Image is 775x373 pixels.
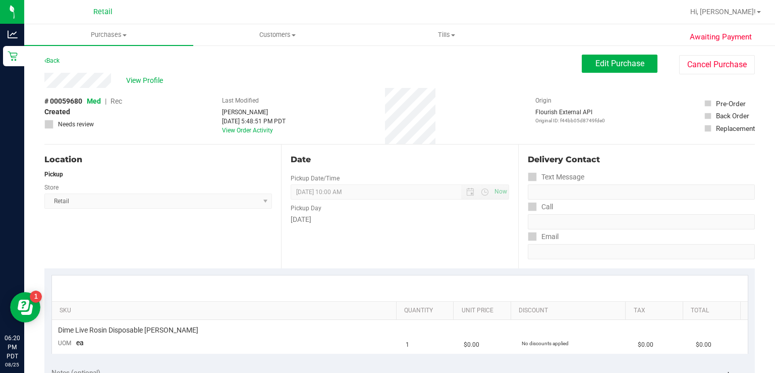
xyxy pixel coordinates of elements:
button: Cancel Purchase [679,55,755,74]
span: No discounts applied [522,341,569,346]
span: Retail [93,8,113,16]
a: Discount [519,307,622,315]
button: Edit Purchase [582,55,657,73]
a: SKU [60,307,392,315]
p: 08/25 [5,361,20,368]
span: Tills [363,30,531,39]
div: [PERSON_NAME] [222,108,286,117]
span: $0.00 [638,340,653,350]
a: Purchases [24,24,193,45]
a: Back [44,57,60,64]
span: Rec [110,97,122,105]
span: Customers [194,30,362,39]
iframe: Resource center unread badge [30,291,42,303]
p: 06:20 PM PDT [5,334,20,361]
inline-svg: Analytics [8,29,18,39]
label: Text Message [528,170,584,184]
label: Origin [535,96,551,105]
a: Tax [634,307,679,315]
label: Call [528,200,553,214]
div: Replacement [716,123,755,133]
div: [DATE] [291,214,509,225]
label: Email [528,229,559,244]
iframe: Resource center [10,292,40,322]
a: Tills [362,24,531,45]
a: Quantity [404,307,450,315]
label: Pickup Day [291,204,321,213]
a: Total [691,307,736,315]
span: 1 [406,340,409,350]
span: $0.00 [696,340,711,350]
strong: Pickup [44,171,63,178]
span: Hi, [PERSON_NAME]! [690,8,756,16]
a: Customers [193,24,362,45]
div: Flourish External API [535,108,605,124]
span: Dime Live Rosin Disposable [PERSON_NAME] [58,325,198,335]
span: Awaiting Payment [690,31,752,43]
div: Location [44,154,272,166]
div: [DATE] 5:48:51 PM PDT [222,117,286,126]
input: Format: (999) 999-9999 [528,184,755,200]
span: UOM [58,340,71,347]
span: | [105,97,106,105]
span: Created [44,107,70,117]
div: Delivery Contact [528,154,755,166]
div: Date [291,154,509,166]
span: Purchases [24,30,193,39]
label: Pickup Date/Time [291,174,340,183]
span: Needs review [58,120,94,129]
label: Last Modified [222,96,259,105]
span: $0.00 [464,340,479,350]
input: Format: (999) 999-9999 [528,214,755,229]
label: Store [44,183,59,192]
span: ea [76,339,84,347]
div: Pre-Order [716,99,746,109]
a: View Order Activity [222,127,273,134]
span: View Profile [126,75,167,86]
p: Original ID: f44bb05d8749fde0 [535,117,605,124]
div: Back Order [716,111,749,121]
a: Unit Price [462,307,507,315]
inline-svg: Retail [8,51,18,61]
span: Edit Purchase [595,59,644,68]
span: # 00059680 [44,96,82,107]
span: Med [87,97,101,105]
